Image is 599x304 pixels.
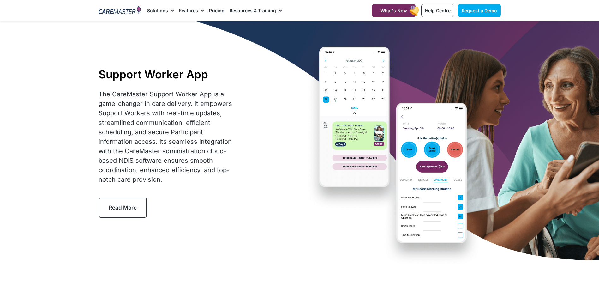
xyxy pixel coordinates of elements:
[99,6,141,15] img: CareMaster Logo
[421,4,454,17] a: Help Centre
[109,204,137,211] span: Read More
[99,68,235,81] h1: Support Worker App
[380,8,407,13] span: What's New
[425,8,451,13] span: Help Centre
[462,8,497,13] span: Request a Demo
[99,198,147,218] a: Read More
[99,89,235,184] div: The CareMaster Support Worker App is a game-changer in care delivery. It empowers Support Workers...
[372,4,416,17] a: What's New
[458,4,501,17] a: Request a Demo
